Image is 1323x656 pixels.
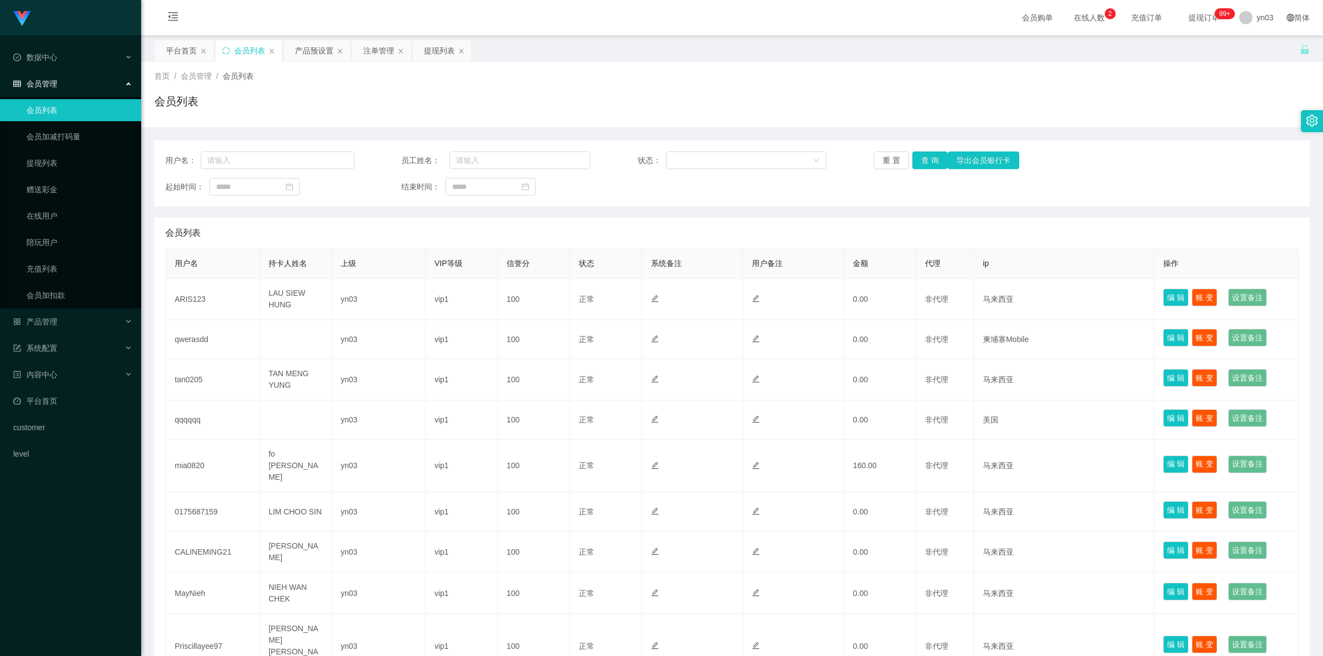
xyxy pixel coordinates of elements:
[974,573,1154,614] td: 马来西亚
[1192,409,1217,427] button: 账 变
[651,547,659,555] i: 图标: edit
[853,259,868,268] span: 金额
[332,400,426,440] td: yn03
[26,152,132,174] a: 提现列表
[1163,289,1188,306] button: 编 辑
[13,53,21,61] i: 图标: check-circle-o
[1228,636,1267,653] button: 设置备注
[165,226,201,240] span: 会员列表
[752,507,760,515] i: 图标: edit
[579,642,594,650] span: 正常
[1192,583,1217,600] button: 账 变
[426,400,498,440] td: vip1
[651,642,659,649] i: 图标: edit
[268,259,307,268] span: 持卡人姓名
[844,279,916,320] td: 0.00
[1126,14,1168,21] span: 充值订单
[13,344,57,353] span: 系统配置
[397,48,404,55] i: 图标: close
[260,359,332,400] td: TAN MENG YUNG
[752,642,760,649] i: 图标: edit
[401,181,445,193] span: 结束时间：
[426,573,498,614] td: vip1
[912,151,948,169] button: 查 询
[925,547,948,556] span: 非代理
[1228,329,1267,346] button: 设置备注
[925,259,940,268] span: 代理
[1287,14,1294,21] i: 图标: global
[166,279,260,320] td: ARIS123
[844,573,916,614] td: 0.00
[651,589,659,597] i: 图标: edit
[426,279,498,320] td: vip1
[651,335,659,343] i: 图标: edit
[426,359,498,400] td: vip1
[1228,501,1267,519] button: 设置备注
[332,532,426,573] td: yn03
[13,11,31,26] img: logo.9652507e.png
[1183,14,1225,21] span: 提现订单
[13,416,132,438] a: customer
[332,492,426,532] td: yn03
[948,151,1019,169] button: 导出会员银行卡
[651,259,682,268] span: 系统备注
[1228,289,1267,306] button: 设置备注
[579,295,594,303] span: 正常
[13,80,21,88] i: 图标: table
[498,279,570,320] td: 100
[1192,501,1217,519] button: 账 变
[1163,636,1188,653] button: 编 辑
[813,157,820,165] i: 图标: down
[13,317,57,326] span: 产品管理
[1228,456,1267,473] button: 设置备注
[286,183,293,191] i: 图标: calendar
[752,295,760,302] i: 图标: edit
[579,461,594,470] span: 正常
[363,40,394,61] div: 注单管理
[1163,501,1188,519] button: 编 辑
[925,589,948,598] span: 非代理
[1163,456,1188,473] button: 编 辑
[1306,115,1318,127] i: 图标: setting
[26,126,132,148] a: 会员加减打码量
[521,183,529,191] i: 图标: calendar
[223,72,254,80] span: 会员列表
[752,375,760,383] i: 图标: edit
[1300,45,1310,55] i: 图标: unlock
[974,279,1154,320] td: 马来西亚
[974,359,1154,400] td: 马来西亚
[1228,541,1267,559] button: 设置备注
[26,284,132,306] a: 会员加扣款
[216,72,218,80] span: /
[166,400,260,440] td: qqqqqq
[332,573,426,614] td: yn03
[165,181,209,193] span: 起始时间：
[260,440,332,492] td: fo [PERSON_NAME]
[1214,8,1234,19] sup: 304
[260,532,332,573] td: [PERSON_NAME]
[13,370,57,379] span: 内容中心
[498,320,570,359] td: 100
[332,279,426,320] td: yn03
[752,462,760,469] i: 图标: edit
[200,48,207,55] i: 图标: close
[498,440,570,492] td: 100
[1108,8,1112,19] p: 2
[925,507,948,516] span: 非代理
[498,359,570,400] td: 100
[13,390,132,412] a: 图标: dashboard平台首页
[974,320,1154,359] td: 柬埔寨Mobile
[26,258,132,280] a: 充值列表
[26,178,132,200] a: 赠送彩金
[925,295,948,303] span: 非代理
[498,400,570,440] td: 100
[579,589,594,598] span: 正常
[166,440,260,492] td: mia0820
[844,320,916,359] td: 0.00
[579,547,594,556] span: 正常
[651,462,659,469] i: 图标: edit
[579,335,594,344] span: 正常
[181,72,212,80] span: 会员管理
[434,259,462,268] span: VIP等级
[175,259,198,268] span: 用户名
